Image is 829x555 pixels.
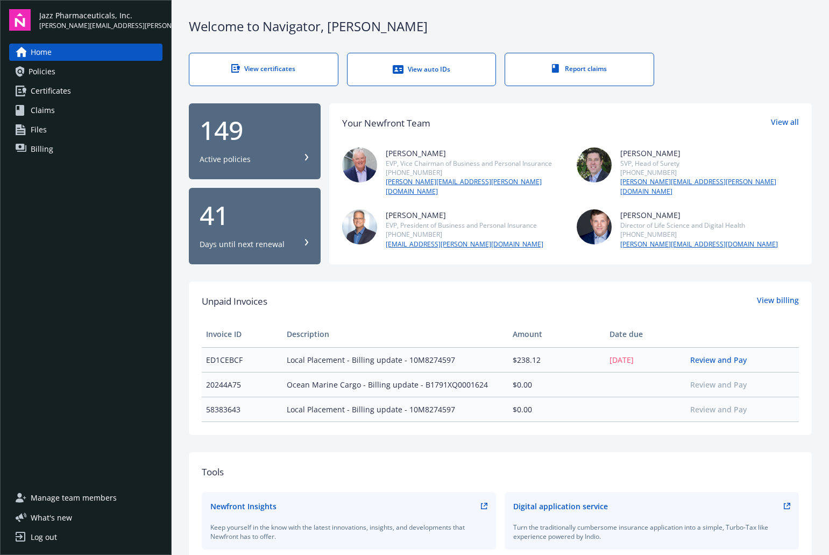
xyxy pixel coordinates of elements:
button: Jazz Pharmaceuticals, Inc.[PERSON_NAME][EMAIL_ADDRESS][PERSON_NAME][DOMAIN_NAME] [39,9,162,31]
th: Description [282,321,508,347]
div: [PHONE_NUMBER] [620,168,799,177]
span: Unpaid Invoices [202,294,267,308]
div: Report claims [527,64,632,73]
td: $238.12 [508,347,605,372]
div: Welcome to Navigator , [PERSON_NAME] [189,17,812,36]
div: Active policies [200,154,251,165]
span: [PERSON_NAME][EMAIL_ADDRESS][PERSON_NAME][DOMAIN_NAME] [39,21,162,31]
a: Report claims [505,53,654,86]
div: EVP, Vice Chairman of Business and Personal Insurance [386,159,564,168]
div: Tools [202,465,799,479]
th: Date due [605,321,686,347]
img: photo [342,209,377,244]
span: Local Placement - Billing update - 10M8274597 [287,404,504,415]
div: Your Newfront Team [342,116,430,130]
a: Review and Pay [690,355,755,365]
div: View certificates [211,64,316,73]
span: Ocean Marine Cargo - Billing update - B1791XQ0001624 [287,379,504,390]
div: SVP, Head of Surety [620,159,799,168]
div: EVP, President of Business and Personal Insurance [386,221,543,230]
img: navigator-logo.svg [9,9,31,31]
a: Certificates [9,82,162,100]
button: 149Active policies [189,103,321,180]
div: [PERSON_NAME] [386,209,543,221]
div: Digital application service [513,501,608,512]
div: 149 [200,117,310,143]
img: photo [577,147,612,182]
div: Newfront Insights [210,501,277,512]
div: 41 [200,202,310,228]
span: Policies [29,63,55,80]
td: $0.00 [508,372,605,397]
div: Days until next renewal [200,239,285,250]
a: View certificates [189,53,338,86]
span: Jazz Pharmaceuticals, Inc. [39,10,162,21]
a: Claims [9,102,162,119]
a: [EMAIL_ADDRESS][PERSON_NAME][DOMAIN_NAME] [386,240,543,249]
a: Manage team members [9,489,162,507]
th: Amount [508,321,605,347]
div: View auto IDs [369,64,474,75]
img: photo [342,147,377,182]
a: View all [771,116,799,130]
div: Log out [31,529,57,546]
div: [PERSON_NAME] [620,147,799,159]
div: [PHONE_NUMBER] [386,168,564,177]
div: Keep yourself in the know with the latest innovations, insights, and developments that Newfront h... [210,523,487,541]
span: Manage team members [31,489,117,507]
div: Turn the traditionally cumbersome insurance application into a simple, Turbo-Tax like experience ... [513,523,790,541]
div: Director of Life Science and Digital Health [620,221,778,230]
a: Home [9,44,162,61]
div: [PHONE_NUMBER] [386,230,543,239]
span: What ' s new [31,512,72,523]
div: [PERSON_NAME] [620,209,778,221]
td: ED1CEBCF [202,347,282,372]
a: View auto IDs [347,53,497,86]
div: [PHONE_NUMBER] [620,230,778,239]
a: Files [9,121,162,138]
span: Claims [31,102,55,119]
td: 20244A75 [202,372,282,397]
span: Files [31,121,47,138]
td: 58383643 [202,397,282,421]
a: Policies [9,63,162,80]
th: Invoice ID [202,321,282,347]
a: [PERSON_NAME][EMAIL_ADDRESS][DOMAIN_NAME] [620,240,778,249]
td: $0.00 [508,397,605,421]
a: [PERSON_NAME][EMAIL_ADDRESS][PERSON_NAME][DOMAIN_NAME] [620,177,799,196]
div: [PERSON_NAME] [386,147,564,159]
span: Billing [31,140,53,158]
button: What's new [9,512,89,523]
a: View billing [757,294,799,308]
span: Local Placement - Billing update - 10M8274597 [287,354,504,366]
span: Home [31,44,52,61]
a: Billing [9,140,162,158]
td: [DATE] [605,347,686,372]
span: Certificates [31,82,71,100]
button: 41Days until next renewal [189,188,321,264]
a: [PERSON_NAME][EMAIL_ADDRESS][PERSON_NAME][DOMAIN_NAME] [386,177,564,196]
img: photo [577,209,612,244]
